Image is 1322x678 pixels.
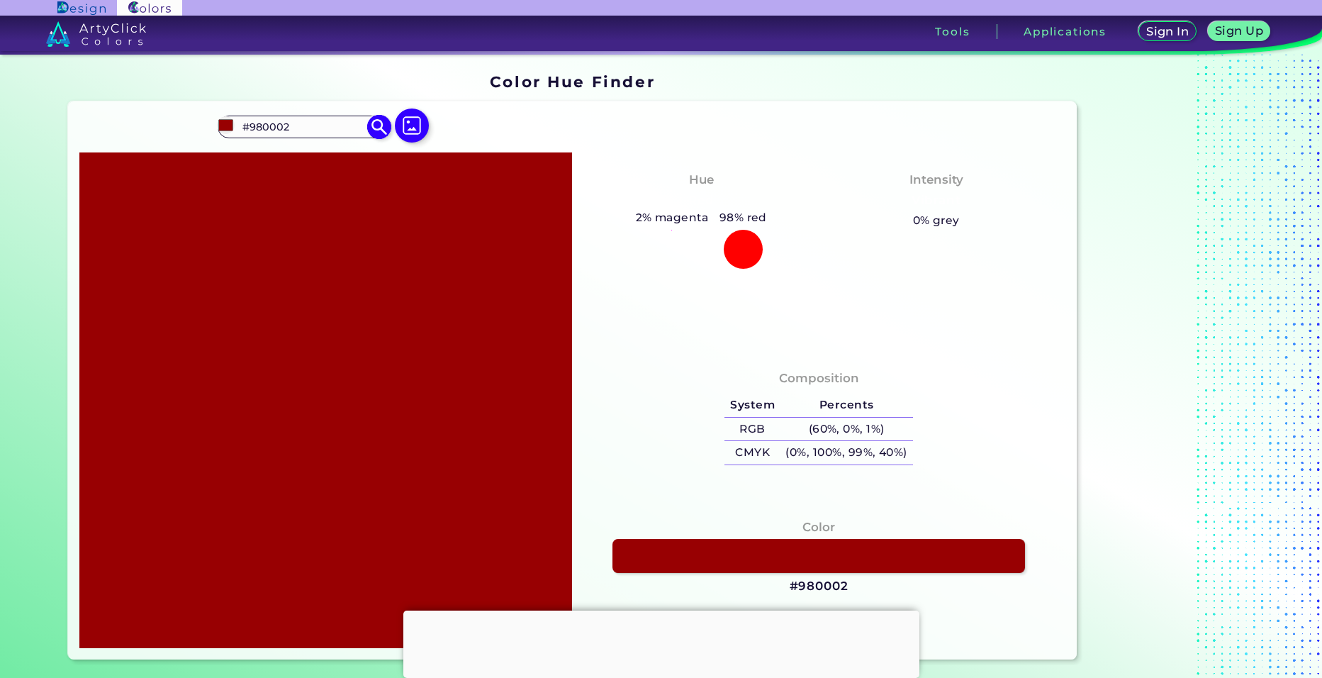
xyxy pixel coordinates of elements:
[403,611,919,674] iframe: Advertisement
[780,394,913,417] h5: Percents
[237,117,369,136] input: type color..
[802,517,835,538] h4: Color
[1148,26,1187,37] h5: Sign In
[683,192,720,209] h3: Red
[909,169,963,190] h4: Intensity
[779,368,859,389] h4: Composition
[724,441,780,465] h5: CMYK
[780,418,913,441] h5: (60%, 0%, 1%)
[395,109,429,143] img: icon picture
[714,209,773,227] h5: 98% red
[724,394,780,417] h5: System
[1217,26,1261,36] h5: Sign Up
[1024,26,1107,37] h3: Applications
[366,114,391,139] img: icon search
[57,1,105,15] img: ArtyClick Design logo
[46,21,146,47] img: logo_artyclick_colors_white.svg
[913,211,960,230] h5: 0% grey
[630,209,714,227] h5: 2% magenta
[935,26,970,37] h3: Tools
[689,169,714,190] h4: Hue
[780,441,913,465] h5: (0%, 100%, 99%, 40%)
[1211,23,1267,40] a: Sign Up
[1141,23,1194,40] a: Sign In
[1082,68,1260,666] iframe: Advertisement
[790,578,848,595] h3: #980002
[724,418,780,441] h5: RGB
[490,71,655,92] h1: Color Hue Finder
[905,192,967,209] h3: Vibrant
